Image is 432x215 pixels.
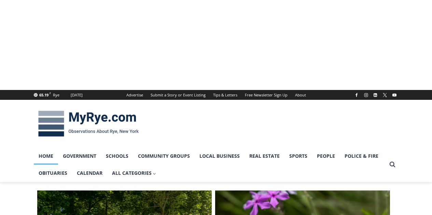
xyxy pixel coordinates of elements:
[371,91,379,99] a: Linkedin
[101,148,133,165] a: Schools
[50,91,51,95] span: F
[340,148,383,165] a: Police & Fire
[133,148,195,165] a: Community Groups
[390,91,399,99] a: YouTube
[386,158,399,171] button: View Search Form
[147,90,209,100] a: Submit a Story or Event Listing
[39,92,48,97] span: 65.19
[123,90,310,100] nav: Secondary Navigation
[245,148,284,165] a: Real Estate
[112,169,156,177] span: All Categories
[34,106,143,141] img: MyRye.com
[53,92,59,98] div: Rye
[71,92,83,98] div: [DATE]
[34,148,58,165] a: Home
[34,165,72,182] a: Obituaries
[58,148,101,165] a: Government
[362,91,370,99] a: Instagram
[241,90,291,100] a: Free Newsletter Sign Up
[107,165,161,182] a: All Categories
[209,90,241,100] a: Tips & Letters
[72,165,107,182] a: Calendar
[352,91,361,99] a: Facebook
[284,148,312,165] a: Sports
[123,90,147,100] a: Advertise
[195,148,245,165] a: Local Business
[34,148,386,182] nav: Primary Navigation
[291,90,310,100] a: About
[381,91,389,99] a: X
[312,148,340,165] a: People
